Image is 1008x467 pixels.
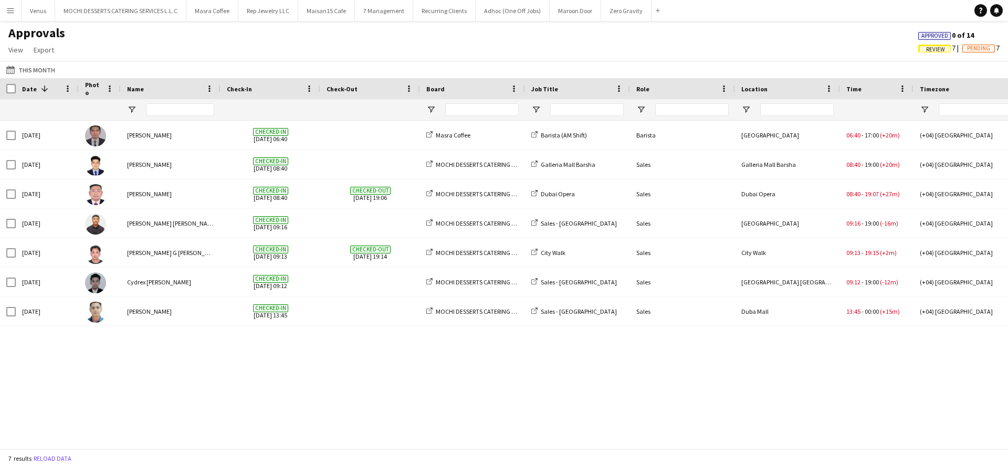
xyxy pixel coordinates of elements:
div: [DATE] [16,268,79,296]
span: Checked-in [253,187,288,195]
span: Name [127,85,144,93]
span: Checked-in [253,128,288,136]
div: [DATE] [16,179,79,208]
span: 08:40 [846,161,860,168]
span: - [862,190,864,198]
button: Rep Jewelry LLC [238,1,298,21]
div: [PERSON_NAME] [121,121,220,150]
img: Nelson Kalinga [85,125,106,146]
span: - [862,307,864,315]
button: Open Filter Menu [920,105,929,114]
span: MOCHI DESSERTS CATERING SERVICES L.L.C [436,307,550,315]
span: Date [22,85,37,93]
div: City Walk [735,238,840,267]
span: Review [926,46,945,53]
span: - [862,278,864,286]
span: 19:00 [865,161,879,168]
span: (+20m) [880,161,900,168]
button: Reload data [31,453,73,464]
span: 17:00 [865,131,879,139]
span: Checked-in [253,304,288,312]
span: Job Title [531,85,558,93]
span: Galleria Mall Barsha [541,161,595,168]
span: (+2m) [880,249,897,257]
input: Location Filter Input [760,103,834,116]
button: Open Filter Menu [741,105,751,114]
span: Checked-in [253,157,288,165]
div: [DATE] [16,150,79,179]
span: 19:15 [865,249,879,257]
span: Check-Out [327,85,358,93]
span: [DATE] 19:06 [327,179,414,208]
span: Checked-in [253,275,288,283]
span: MOCHI DESSERTS CATERING SERVICES L.L.C [436,190,550,198]
span: Sales - [GEOGRAPHIC_DATA] [541,307,617,315]
button: Open Filter Menu [531,105,541,114]
span: Approved [921,33,948,39]
a: View [4,43,27,57]
img: Joel Benedict G Magpayo [85,243,106,264]
span: (+15m) [880,307,900,315]
a: MOCHI DESSERTS CATERING SERVICES L.L.C [426,190,550,198]
button: Zero Gravity [601,1,652,21]
div: [PERSON_NAME] [121,179,220,208]
span: 19:00 [865,219,879,227]
span: MOCHI DESSERTS CATERING SERVICES L.L.C [436,219,550,227]
button: Adhoc (One Off Jobs) [476,1,550,21]
span: [DATE] 08:40 [227,179,314,208]
span: 19:00 [865,278,879,286]
div: [DATE] [16,238,79,267]
input: Board Filter Input [445,103,519,116]
span: Role [636,85,649,93]
a: Barista (AM Shift) [531,131,587,139]
span: Sales - [GEOGRAPHIC_DATA] [541,278,617,286]
a: MOCHI DESSERTS CATERING SERVICES L.L.C [426,278,550,286]
span: - [862,131,864,139]
img: Roderick Camra [85,302,106,323]
a: Export [29,43,58,57]
span: - [862,161,864,168]
span: 06:40 [846,131,860,139]
div: Sales [630,150,735,179]
span: Check-In [227,85,252,93]
div: [PERSON_NAME] [PERSON_NAME] [121,209,220,238]
div: Sales [630,209,735,238]
div: [GEOGRAPHIC_DATA] [735,121,840,150]
input: Role Filter Input [655,103,729,116]
span: 09:13 [846,249,860,257]
a: Dubai Opera [531,190,575,198]
a: Sales - [GEOGRAPHIC_DATA] [531,278,617,286]
span: Sales - [GEOGRAPHIC_DATA] [541,219,617,227]
a: Masra Coffee [426,131,470,139]
button: Recurring Clients [413,1,476,21]
span: 19:07 [865,190,879,198]
span: Checked-in [253,216,288,224]
span: Pending [967,45,990,52]
span: Location [741,85,768,93]
span: Barista (AM Shift) [541,131,587,139]
span: [DATE] 09:12 [227,268,314,296]
button: Open Filter Menu [426,105,436,114]
span: (-16m) [880,219,898,227]
a: MOCHI DESSERTS CATERING SERVICES L.L.C [426,161,550,168]
span: 13:45 [846,307,860,315]
a: Sales - [GEOGRAPHIC_DATA] [531,307,617,315]
span: 0 of 14 [918,30,974,40]
a: Galleria Mall Barsha [531,161,595,168]
span: [DATE] 06:40 [227,121,314,150]
div: [PERSON_NAME] G [PERSON_NAME] [121,238,220,267]
button: MOCHI DESSERTS CATERING SERVICES L.L.C [55,1,186,21]
div: Sales [630,297,735,326]
span: Timezone [920,85,949,93]
span: MOCHI DESSERTS CATERING SERVICES L.L.C [436,249,550,257]
span: 7 [962,43,1000,52]
div: [DATE] [16,209,79,238]
div: Sales [630,238,735,267]
span: - [862,219,864,227]
div: Duba Mall [735,297,840,326]
div: [GEOGRAPHIC_DATA] [735,209,840,238]
span: Photo [85,81,102,97]
button: Open Filter Menu [127,105,136,114]
span: MOCHI DESSERTS CATERING SERVICES L.L.C [436,161,550,168]
span: [DATE] 13:45 [227,297,314,326]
